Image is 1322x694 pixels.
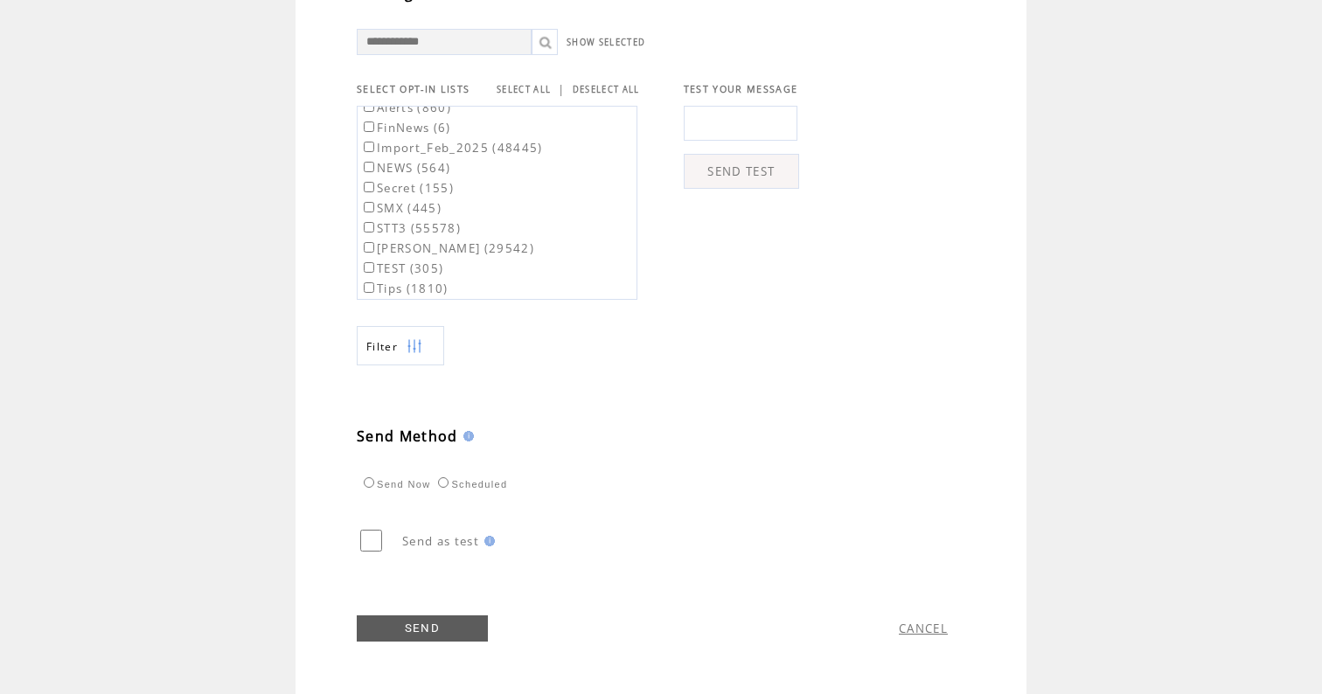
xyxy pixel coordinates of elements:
input: TEST (305) [364,262,374,273]
span: | [558,81,565,97]
span: Send Method [357,427,458,446]
input: Tips (1810) [364,282,374,293]
input: Alerts (860) [364,101,374,112]
label: TEST (305) [360,260,443,276]
a: SELECT ALL [497,84,551,95]
input: NEWS (564) [364,162,374,172]
img: help.gif [479,536,495,546]
a: DESELECT ALL [573,84,640,95]
input: Import_Feb_2025 (48445) [364,142,374,152]
label: Alerts (860) [360,100,451,115]
input: Scheduled [438,477,449,488]
label: [PERSON_NAME] (29542) [360,240,534,256]
img: filters.png [407,327,422,366]
span: Show filters [366,339,398,354]
label: Send Now [359,479,430,489]
input: SMX (445) [364,202,374,212]
a: SEND [357,615,488,642]
input: Send Now [364,477,374,488]
input: [PERSON_NAME] (29542) [364,242,374,253]
span: Send as test [402,533,479,549]
a: CANCEL [899,621,948,636]
span: TEST YOUR MESSAGE [684,83,798,95]
a: SHOW SELECTED [567,37,645,48]
span: SELECT OPT-IN LISTS [357,83,470,95]
img: help.gif [458,431,474,441]
label: FinNews (6) [360,120,451,135]
label: SMX (445) [360,200,442,216]
a: SEND TEST [684,154,799,189]
label: NEWS (564) [360,160,450,176]
input: Secret (155) [364,182,374,192]
label: Scheduled [434,479,507,489]
label: Secret (155) [360,180,454,196]
a: Filter [357,326,444,365]
label: Import_Feb_2025 (48445) [360,140,543,156]
input: FinNews (6) [364,121,374,132]
input: STT3 (55578) [364,222,374,232]
label: STT3 (55578) [360,220,461,236]
label: Tips (1810) [360,281,449,296]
